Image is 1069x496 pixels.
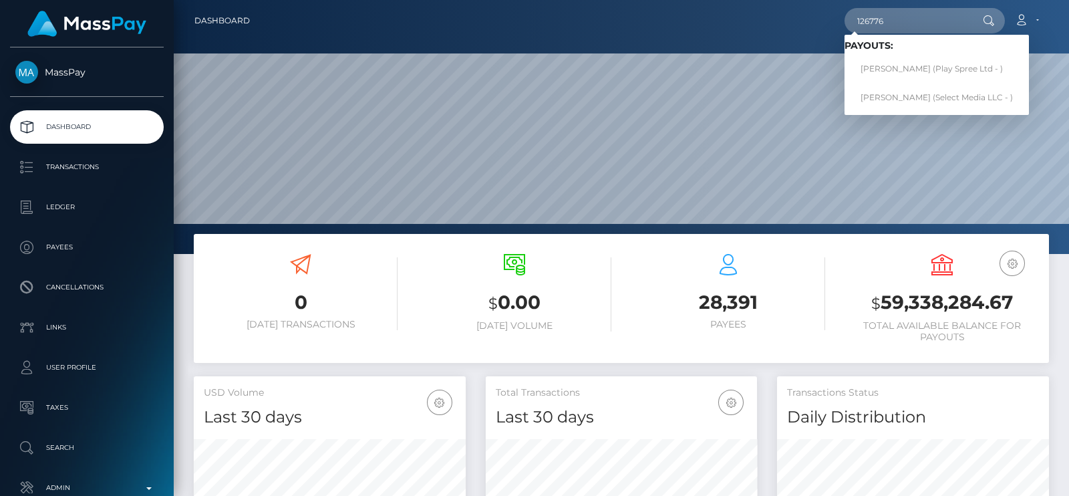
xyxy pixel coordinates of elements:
h5: Transactions Status [787,386,1039,400]
h3: 59,338,284.67 [845,289,1039,317]
p: Transactions [15,157,158,177]
h3: 0.00 [418,289,611,317]
h6: Total Available Balance for Payouts [845,320,1039,343]
p: Payees [15,237,158,257]
p: Links [15,318,158,338]
h3: 28,391 [631,289,825,316]
h5: USD Volume [204,386,456,400]
h4: Last 30 days [496,406,748,429]
small: $ [488,294,498,313]
h3: 0 [204,289,398,316]
a: Taxes [10,391,164,424]
a: Transactions [10,150,164,184]
h4: Last 30 days [204,406,456,429]
h4: Daily Distribution [787,406,1039,429]
a: Links [10,311,164,344]
p: User Profile [15,358,158,378]
input: Search... [845,8,970,33]
a: Ledger [10,191,164,224]
small: $ [871,294,881,313]
span: MassPay [10,66,164,78]
a: Dashboard [194,7,250,35]
h6: [DATE] Volume [418,320,611,332]
p: Search [15,438,158,458]
img: MassPay Logo [27,11,146,37]
a: Dashboard [10,110,164,144]
a: User Profile [10,351,164,384]
h6: Payees [631,319,825,330]
a: Payees [10,231,164,264]
p: Dashboard [15,117,158,137]
img: MassPay [15,61,38,84]
h6: [DATE] Transactions [204,319,398,330]
p: Ledger [15,197,158,217]
a: Search [10,431,164,465]
a: [PERSON_NAME] (Select Media LLC - ) [845,85,1029,110]
p: Cancellations [15,277,158,297]
a: [PERSON_NAME] (Play Spree Ltd - ) [845,57,1029,82]
p: Taxes [15,398,158,418]
a: Cancellations [10,271,164,304]
h6: Payouts: [845,40,1029,51]
h5: Total Transactions [496,386,748,400]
